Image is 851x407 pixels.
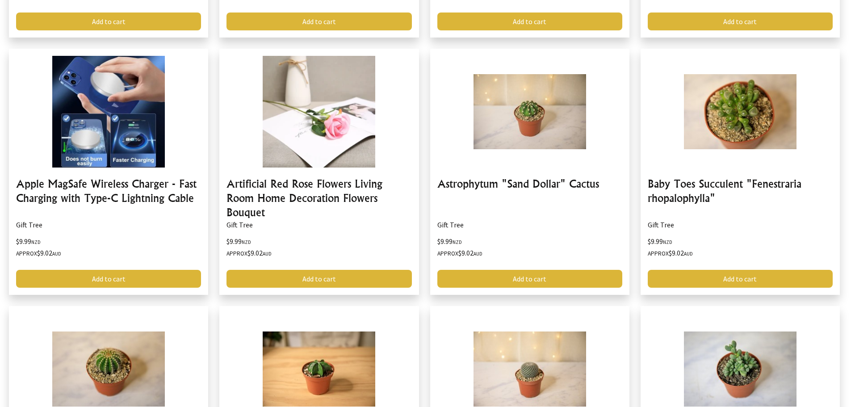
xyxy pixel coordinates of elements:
[226,13,411,30] a: Add to cart
[437,13,622,30] a: Add to cart
[16,270,201,288] a: Add to cart
[648,270,833,288] a: Add to cart
[16,13,201,30] a: Add to cart
[226,270,411,288] a: Add to cart
[437,270,622,288] a: Add to cart
[648,13,833,30] a: Add to cart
